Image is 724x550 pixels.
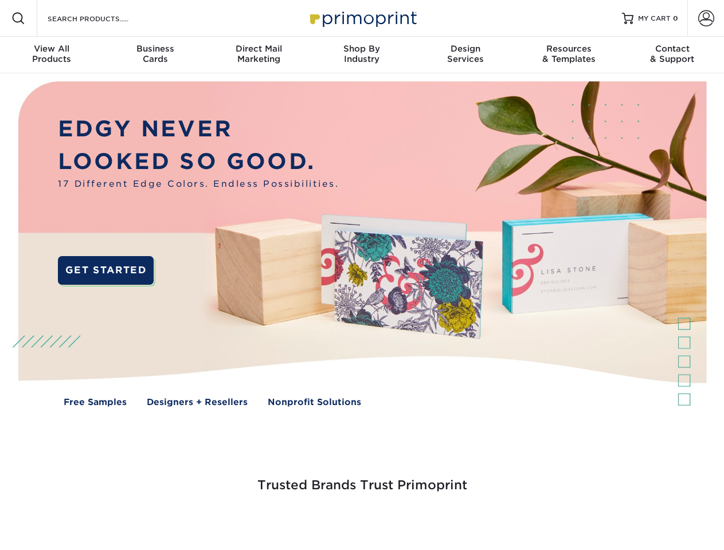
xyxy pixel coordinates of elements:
div: Cards [103,44,206,64]
span: 17 Different Edge Colors. Endless Possibilities. [58,178,339,191]
a: DesignServices [414,37,517,73]
span: Design [414,44,517,54]
p: LOOKED SO GOOD. [58,146,339,178]
a: Free Samples [64,396,127,409]
div: & Support [621,44,724,64]
a: GET STARTED [58,256,154,285]
a: BusinessCards [103,37,206,73]
div: Marketing [207,44,310,64]
a: Shop ByIndustry [310,37,413,73]
span: Contact [621,44,724,54]
span: MY CART [638,14,671,23]
a: Resources& Templates [517,37,620,73]
p: EDGY NEVER [58,113,339,146]
img: Primoprint [305,6,420,30]
div: & Templates [517,44,620,64]
span: Direct Mail [207,44,310,54]
div: Industry [310,44,413,64]
span: 0 [673,14,678,22]
a: Contact& Support [621,37,724,73]
a: Nonprofit Solutions [268,396,361,409]
a: Direct MailMarketing [207,37,310,73]
input: SEARCH PRODUCTS..... [46,11,158,25]
div: Services [414,44,517,64]
span: Shop By [310,44,413,54]
a: Designers + Resellers [147,396,248,409]
span: Business [103,44,206,54]
h3: Trusted Brands Trust Primoprint [27,450,698,506]
span: Resources [517,44,620,54]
